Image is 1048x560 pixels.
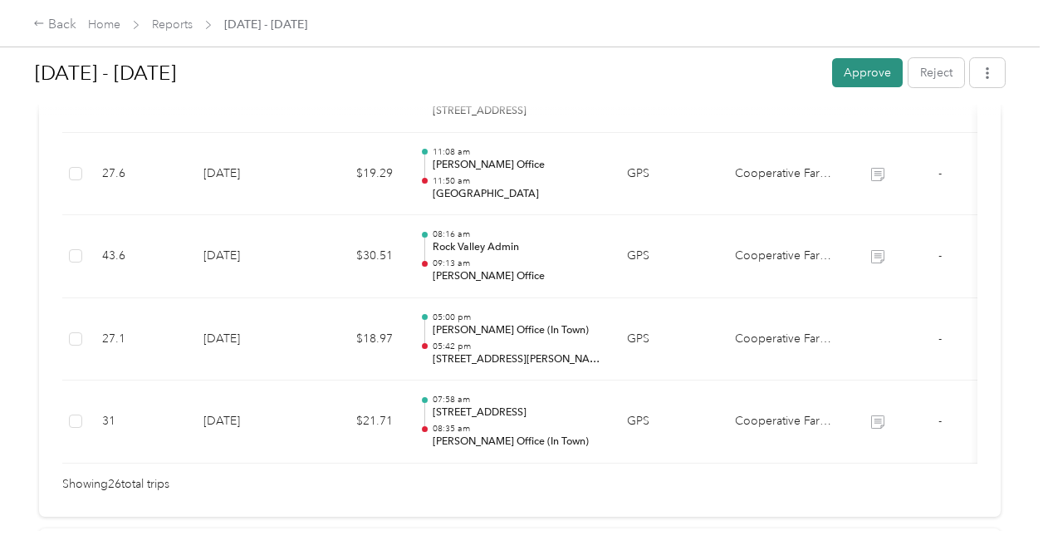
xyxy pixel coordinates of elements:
button: Reject [908,58,964,87]
a: Home [88,17,120,32]
td: Cooperative Farmers Elevator (CFE) [722,298,846,381]
td: [DATE] [190,133,306,216]
td: GPS [614,298,722,381]
span: - [938,414,942,428]
td: $30.51 [306,215,406,298]
p: 05:00 pm [433,312,600,323]
td: $21.71 [306,381,406,464]
h1: Aug 1 - 31, 2025 [35,53,820,93]
td: Cooperative Farmers Elevator (CFE) [722,215,846,298]
p: [PERSON_NAME] Office (In Town) [433,323,600,338]
td: GPS [614,133,722,216]
span: - [938,166,942,180]
p: [GEOGRAPHIC_DATA] [433,187,600,202]
p: [PERSON_NAME] Office [433,269,600,284]
p: 07:58 am [433,394,600,405]
td: [DATE] [190,381,306,464]
td: Cooperative Farmers Elevator (CFE) [722,133,846,216]
p: 09:13 am [433,258,600,269]
p: 05:42 pm [433,341,600,352]
td: 27.1 [89,298,190,381]
td: $19.29 [306,133,406,216]
td: [DATE] [190,215,306,298]
p: [STREET_ADDRESS] [433,405,600,420]
td: 27.6 [89,133,190,216]
div: Back [33,15,76,35]
p: 08:16 am [433,228,600,240]
span: - [938,248,942,263]
p: 11:08 am [433,146,600,158]
span: [DATE] - [DATE] [224,16,307,33]
p: 11:50 am [433,175,600,187]
p: Rock Valley Admin [433,240,600,255]
span: - [938,332,942,346]
p: [PERSON_NAME] Office (In Town) [433,435,600,449]
iframe: Everlance-gr Chat Button Frame [955,467,1048,560]
span: Showing 26 total trips [62,475,169,494]
p: 08:35 am [433,423,600,435]
td: 31 [89,381,190,464]
td: GPS [614,381,722,464]
td: Cooperative Farmers Elevator (CFE) [722,381,846,464]
td: [DATE] [190,298,306,381]
button: Approve [832,58,903,87]
p: [STREET_ADDRESS][PERSON_NAME][US_STATE] [433,352,600,367]
td: GPS [614,215,722,298]
td: 43.6 [89,215,190,298]
td: $18.97 [306,298,406,381]
a: Reports [152,17,193,32]
p: [PERSON_NAME] Office [433,158,600,173]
